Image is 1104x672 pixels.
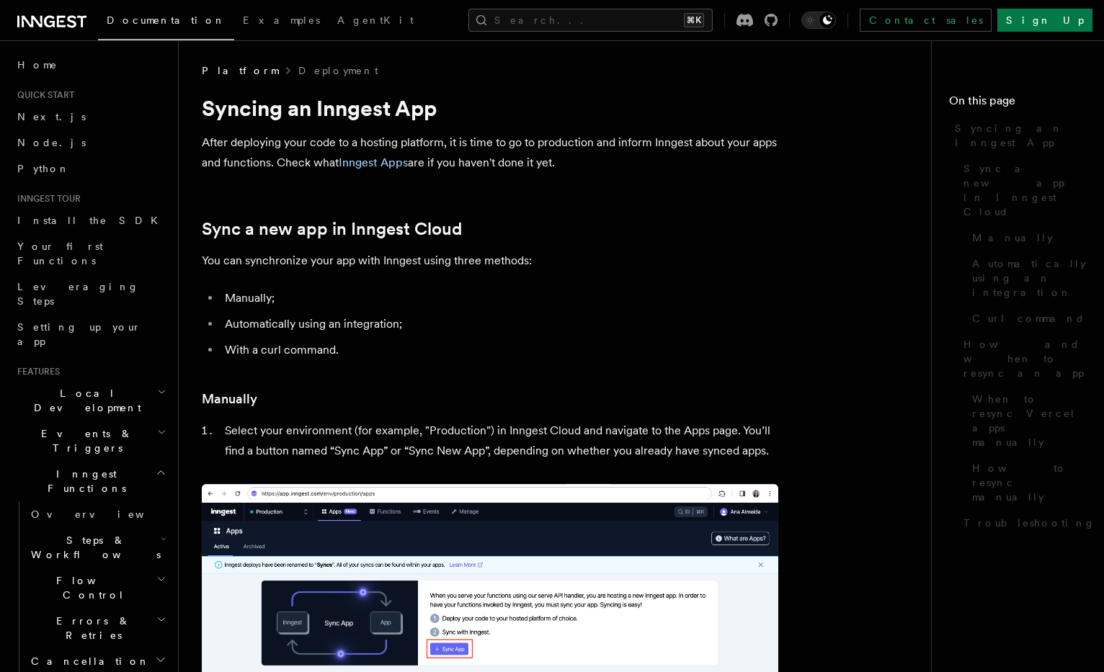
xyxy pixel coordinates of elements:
[17,281,139,307] span: Leveraging Steps
[12,426,157,455] span: Events & Triggers
[12,380,169,421] button: Local Development
[25,568,169,608] button: Flow Control
[966,251,1087,305] a: Automatically using an integration
[966,305,1087,331] a: Curl command
[243,14,320,26] span: Examples
[12,421,169,461] button: Events & Triggers
[234,4,329,39] a: Examples
[25,527,169,568] button: Steps & Workflows
[12,274,169,314] a: Leveraging Steps
[963,161,1087,219] span: Sync a new app in Inngest Cloud
[17,241,103,266] span: Your first Functions
[12,386,157,415] span: Local Development
[221,314,778,334] li: Automatically using an integration;
[25,614,156,642] span: Errors & Retries
[958,331,1087,386] a: How and when to resync an app
[966,225,1087,251] a: Manually
[202,219,462,239] a: Sync a new app in Inngest Cloud
[949,92,1087,115] h4: On this page
[221,340,778,360] li: With a curl command.
[949,115,1087,156] a: Syncing an Inngest App
[12,461,169,501] button: Inngest Functions
[12,207,169,233] a: Install the SDK
[202,133,778,173] p: After deploying your code to a hosting platform, it is time to go to production and inform Innges...
[963,337,1087,380] span: How and when to resync an app
[997,9,1092,32] a: Sign Up
[25,533,161,562] span: Steps & Workflows
[468,9,713,32] button: Search...⌘K
[17,137,86,148] span: Node.js
[963,516,1095,530] span: Troubleshooting
[221,288,778,308] li: Manually;
[860,9,992,32] a: Contact sales
[12,467,156,496] span: Inngest Functions
[17,111,86,122] span: Next.js
[337,14,414,26] span: AgentKit
[801,12,836,29] button: Toggle dark mode
[972,311,1085,326] span: Curl command
[12,130,169,156] a: Node.js
[98,4,234,40] a: Documentation
[329,4,422,39] a: AgentKit
[12,156,169,182] a: Python
[202,63,278,78] span: Platform
[339,156,408,169] a: Inngest Apps
[202,95,778,121] h1: Syncing an Inngest App
[958,156,1087,225] a: Sync a new app in Inngest Cloud
[966,455,1087,510] a: How to resync manually
[107,14,226,26] span: Documentation
[17,163,70,174] span: Python
[221,421,778,461] li: Select your environment (for example, "Production") in Inngest Cloud and navigate to the Apps pag...
[202,389,257,409] a: Manually
[31,509,179,520] span: Overview
[972,461,1087,504] span: How to resync manually
[972,392,1087,449] span: When to resync Vercel apps manually
[12,52,169,78] a: Home
[966,386,1087,455] a: When to resync Vercel apps manually
[25,654,150,668] span: Cancellation
[298,63,378,78] a: Deployment
[17,215,166,226] span: Install the SDK
[25,608,169,648] button: Errors & Retries
[972,230,1053,245] span: Manually
[12,89,74,101] span: Quick start
[25,573,156,602] span: Flow Control
[958,510,1087,536] a: Troubleshooting
[972,256,1087,300] span: Automatically using an integration
[684,13,704,27] kbd: ⌘K
[202,251,778,271] p: You can synchronize your app with Inngest using three methods:
[12,233,169,274] a: Your first Functions
[25,501,169,527] a: Overview
[17,58,58,72] span: Home
[955,121,1087,150] span: Syncing an Inngest App
[12,366,60,377] span: Features
[12,193,81,205] span: Inngest tour
[17,321,141,347] span: Setting up your app
[12,104,169,130] a: Next.js
[12,314,169,354] a: Setting up your app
